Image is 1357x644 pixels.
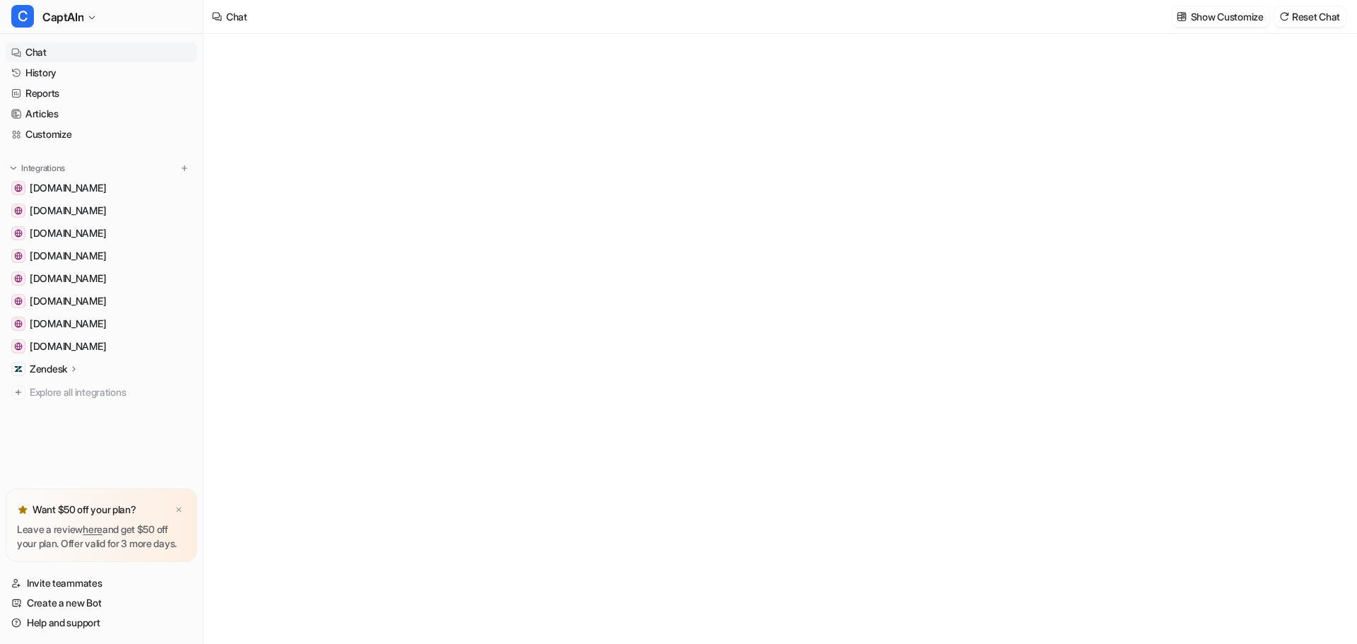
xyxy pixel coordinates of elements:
button: Show Customize [1173,6,1269,27]
img: customize [1177,11,1187,22]
span: Explore all integrations [30,381,192,404]
p: Want $50 off your plan? [33,503,136,517]
a: Explore all integrations [6,382,197,402]
a: www.inselexpress.de[DOMAIN_NAME] [6,246,197,266]
img: star [17,504,28,515]
div: Chat [226,9,247,24]
a: www.nordsee-bike.de[DOMAIN_NAME] [6,336,197,356]
img: Zendesk [14,365,23,373]
p: Zendesk [30,362,67,376]
img: www.inselfaehre.de [14,206,23,215]
a: Customize [6,124,197,144]
span: C [11,5,34,28]
img: explore all integrations [11,385,25,399]
img: www.inselbus-norderney.de [14,320,23,328]
a: www.inselparker.de[DOMAIN_NAME] [6,291,197,311]
p: Leave a review and get $50 off your plan. Offer valid for 3 more days. [17,522,186,551]
span: CaptAIn [42,7,83,27]
p: Show Customize [1191,9,1264,24]
img: expand menu [8,163,18,173]
a: www.inselfaehre.de[DOMAIN_NAME] [6,201,197,221]
img: www.inseltouristik.de [14,229,23,238]
img: www.inselexpress.de [14,252,23,260]
a: Create a new Bot [6,593,197,613]
img: www.frisonaut.de [14,184,23,192]
a: www.inselflieger.de[DOMAIN_NAME] [6,269,197,288]
a: Invite teammates [6,573,197,593]
span: [DOMAIN_NAME] [30,339,106,353]
span: [DOMAIN_NAME] [30,294,106,308]
img: www.nordsee-bike.de [14,342,23,351]
span: [DOMAIN_NAME] [30,317,106,331]
span: [DOMAIN_NAME] [30,204,106,218]
a: History [6,63,197,83]
a: Articles [6,104,197,124]
button: Integrations [6,161,69,175]
a: www.inselbus-norderney.de[DOMAIN_NAME] [6,314,197,334]
a: www.frisonaut.de[DOMAIN_NAME] [6,178,197,198]
a: here [83,523,102,535]
a: www.inseltouristik.de[DOMAIN_NAME] [6,223,197,243]
button: Reset Chat [1275,6,1346,27]
img: www.inselflieger.de [14,274,23,283]
img: x [175,505,183,515]
span: [DOMAIN_NAME] [30,271,106,286]
a: Reports [6,83,197,103]
p: Integrations [21,163,65,174]
span: [DOMAIN_NAME] [30,249,106,263]
img: reset [1279,11,1289,22]
img: menu_add.svg [180,163,189,173]
span: [DOMAIN_NAME] [30,181,106,195]
a: Chat [6,42,197,62]
a: Help and support [6,613,197,633]
span: [DOMAIN_NAME] [30,226,106,240]
img: www.inselparker.de [14,297,23,305]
